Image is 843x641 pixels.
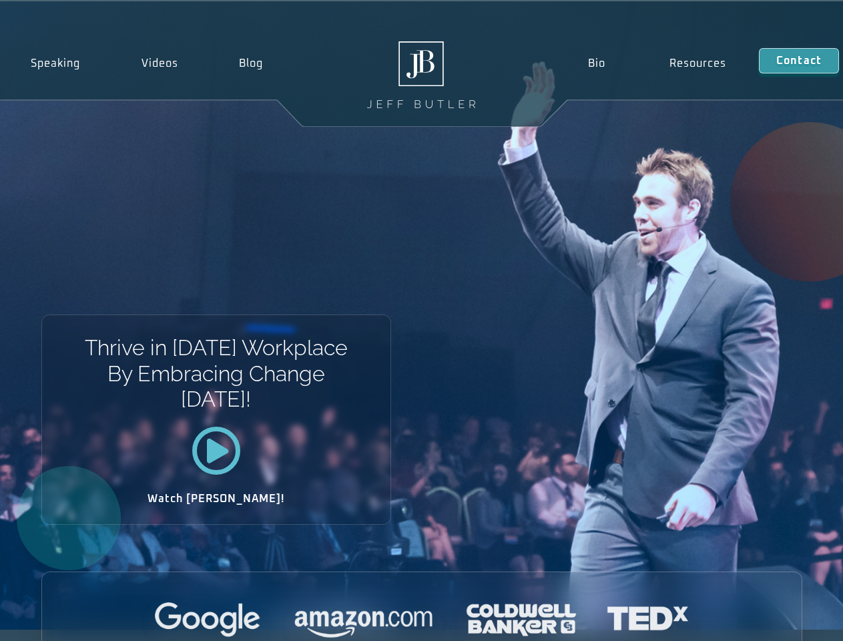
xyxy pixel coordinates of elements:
a: Contact [759,48,839,73]
span: Contact [776,55,822,66]
a: Videos [111,48,209,79]
a: Resources [637,48,759,79]
h1: Thrive in [DATE] Workplace By Embracing Change [DATE]! [83,335,348,412]
a: Bio [555,48,637,79]
nav: Menu [555,48,758,79]
h2: Watch [PERSON_NAME]! [89,493,344,504]
a: Blog [208,48,294,79]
